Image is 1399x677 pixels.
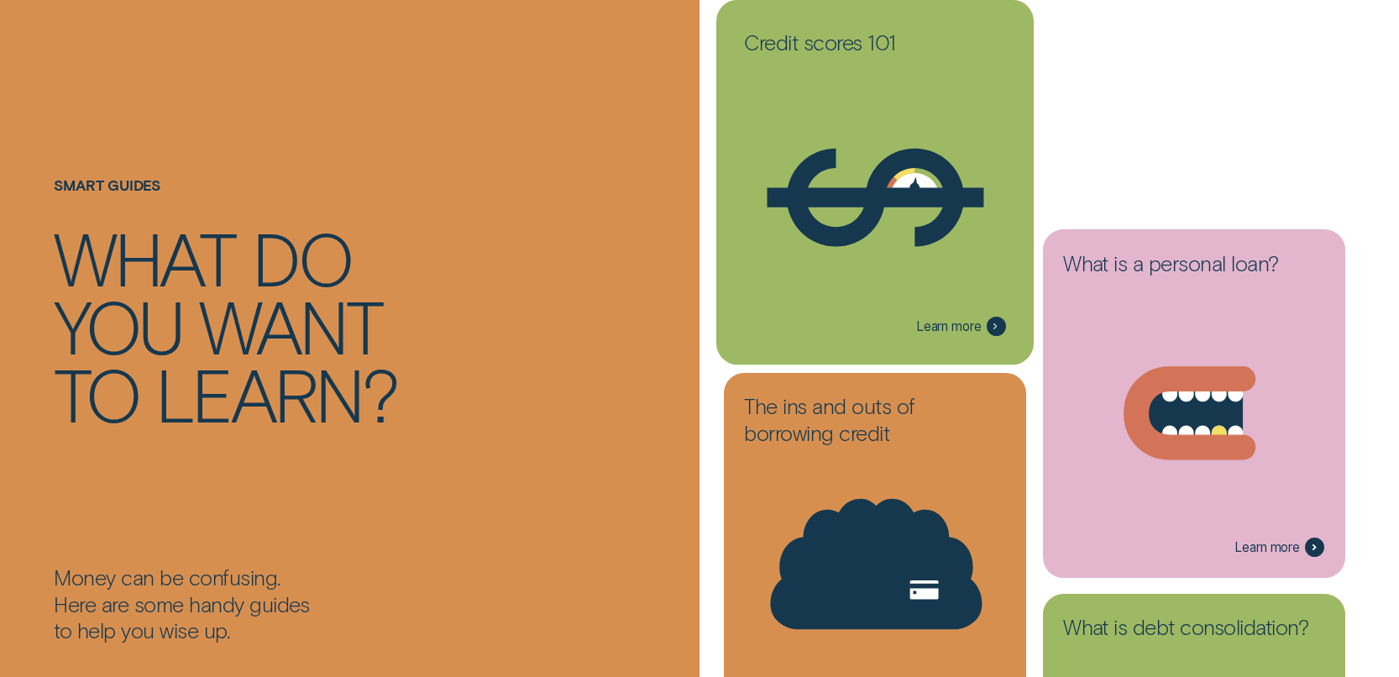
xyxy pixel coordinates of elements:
h3: What is a personal loan? [1063,250,1324,285]
span: Learn more [1234,539,1299,555]
h1: Smart guides [54,177,691,223]
a: Credit scores 101Learn more [724,8,1026,356]
div: you [54,291,182,359]
div: do [252,223,351,291]
div: to [54,359,139,428]
div: want [199,291,380,359]
h3: Credit scores 101 [744,29,1005,64]
div: What [54,223,234,291]
h4: What do you want to learn? [54,223,422,428]
h3: What is debt consolidation? [1063,614,1324,648]
div: learn? [155,359,396,428]
a: What is a personal loan?Learn more [1043,230,1345,578]
h3: The ins and outs of borrowing credit [744,393,1005,454]
div: Money can be confusing. Here are some handy guides to help you wise up. [54,564,691,644]
span: Learn more [916,318,981,334]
